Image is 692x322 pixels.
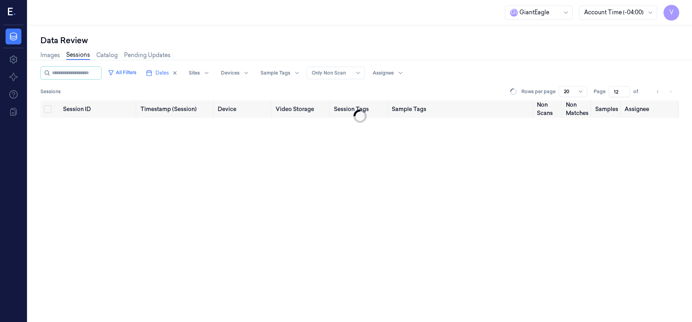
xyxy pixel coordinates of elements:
a: Sessions [66,51,90,60]
th: Video Storage [272,100,330,118]
th: Device [215,100,272,118]
a: Catalog [96,51,118,59]
th: Session ID [60,100,137,118]
a: Pending Updates [124,51,171,59]
a: Images [40,51,60,59]
th: Non Scans [534,100,563,118]
th: Samples [592,100,621,118]
button: Select all [44,105,52,113]
button: Go to previous page [652,86,663,97]
span: Page [594,88,606,95]
th: Timestamp (Session) [137,100,215,118]
div: Data Review [40,35,679,46]
th: Non Matches [563,100,592,118]
span: G i [510,9,518,17]
th: Assignee [621,100,679,118]
span: of [633,88,646,95]
nav: pagination [652,86,676,97]
span: Dates [155,69,169,77]
th: Session Tags [331,100,389,118]
th: Sample Tags [389,100,534,118]
button: All Filters [105,66,140,79]
span: Sessions [40,88,61,95]
button: Dates [143,67,181,79]
p: Rows per page [521,88,556,95]
button: V [663,5,679,21]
